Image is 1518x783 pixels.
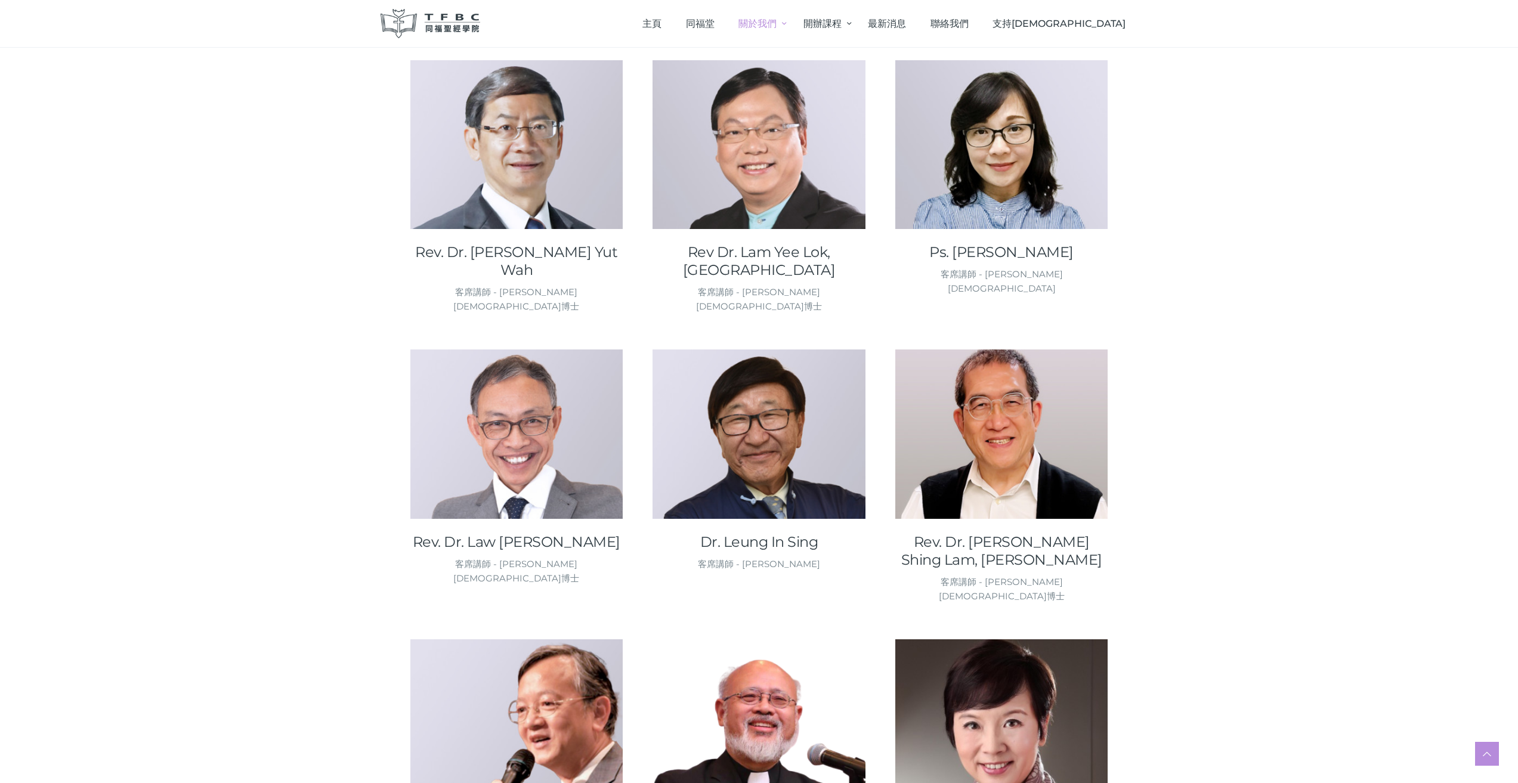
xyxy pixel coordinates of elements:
[803,18,842,29] span: 開辦課程
[1475,742,1499,766] a: Scroll to top
[791,6,855,41] a: 開辦課程
[981,6,1138,41] a: 支持[DEMOGRAPHIC_DATA]
[895,243,1108,261] a: Ps. [PERSON_NAME]
[653,557,865,571] div: 客席講師 - [PERSON_NAME]
[410,533,623,551] a: Rev. Dr. Law [PERSON_NAME]
[895,267,1108,296] div: 客席講師 - [PERSON_NAME][DEMOGRAPHIC_DATA]
[868,18,906,29] span: 最新消息
[856,6,919,41] a: 最新消息
[726,6,791,41] a: 關於我們
[410,285,623,314] div: 客席講師 - [PERSON_NAME][DEMOGRAPHIC_DATA]博士
[686,18,715,29] span: 同福堂
[993,18,1126,29] span: 支持[DEMOGRAPHIC_DATA]
[410,557,623,586] div: 客席講師 - [PERSON_NAME][DEMOGRAPHIC_DATA]博士
[642,18,661,29] span: 主頁
[410,243,623,279] a: Rev. Dr. [PERSON_NAME] Yut Wah
[673,6,726,41] a: 同福堂
[653,243,865,279] a: Rev Dr. Lam Yee Lok, [GEOGRAPHIC_DATA]
[381,9,481,38] img: 同福聖經學院 TFBC
[895,533,1108,569] a: Rev. Dr. [PERSON_NAME] Shing Lam, [PERSON_NAME]
[930,18,969,29] span: 聯絡我們
[653,533,865,551] a: Dr. Leung In Sing
[738,18,777,29] span: 關於我們
[653,285,865,314] div: 客席講師 - [PERSON_NAME][DEMOGRAPHIC_DATA]博士
[630,6,674,41] a: 主頁
[895,575,1108,604] div: 客席講師 - [PERSON_NAME][DEMOGRAPHIC_DATA]博士
[918,6,981,41] a: 聯絡我們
